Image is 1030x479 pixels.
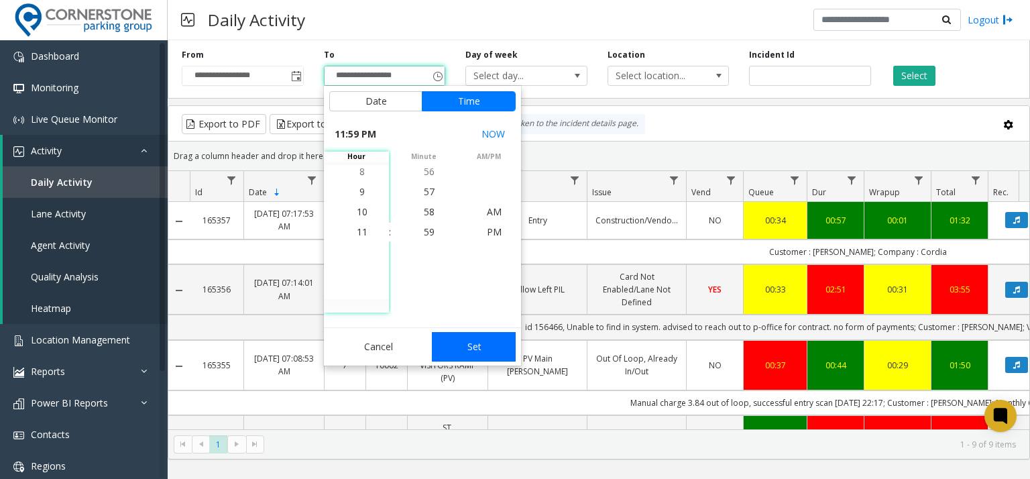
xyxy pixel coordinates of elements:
[168,171,1029,429] div: Data table
[324,152,389,162] span: hour
[872,283,923,296] a: 00:31
[939,359,980,372] div: 01:50
[993,187,1009,198] span: Rec.
[608,66,705,85] span: Select location...
[465,49,518,61] label: Day of week
[665,171,683,189] a: Issue Filter Menu
[168,361,190,372] a: Collapse Details
[252,428,316,454] a: [DATE] 06:23:22 AM
[198,214,235,227] a: 165357
[31,176,93,189] span: Daily Activity
[389,225,391,239] div: :
[252,207,316,233] a: [DATE] 07:17:53 AM
[335,125,376,144] span: 11:59 PM
[13,83,24,94] img: 'icon'
[181,3,194,36] img: pageIcon
[3,198,168,229] a: Lane Activity
[422,91,516,111] button: Time tab
[815,283,856,296] a: 02:51
[3,261,168,292] a: Quality Analysis
[416,421,479,460] a: ST. [PERSON_NAME] 10TH ST. RAMP
[182,114,266,134] button: Export to PDF
[748,187,774,198] span: Queue
[939,214,980,227] a: 01:32
[709,360,722,371] span: NO
[815,214,856,227] a: 00:57
[967,171,985,189] a: Total Filter Menu
[869,187,900,198] span: Wrapup
[209,435,227,454] span: Page 1
[31,81,78,94] span: Monitoring
[201,3,312,36] h3: Daily Activity
[359,165,365,178] span: 8
[223,171,241,189] a: Id Filter Menu
[708,284,722,295] span: YES
[31,302,71,315] span: Heatmap
[357,225,367,238] span: 11
[329,332,428,362] button: Cancel
[13,367,24,378] img: 'icon'
[424,205,435,218] span: 58
[592,187,612,198] span: Issue
[487,205,502,218] span: AM
[496,214,579,227] a: Entry
[910,171,928,189] a: Wrapup Filter Menu
[303,171,321,189] a: Date Filter Menu
[168,285,190,296] a: Collapse Details
[608,49,645,61] label: Location
[843,171,861,189] a: Dur Filter Menu
[324,49,335,61] label: To
[752,283,799,296] div: 00:33
[424,225,435,238] span: 59
[456,152,521,162] span: AM/PM
[13,115,24,125] img: 'icon'
[31,270,99,283] span: Quality Analysis
[893,66,935,86] button: Select
[424,165,435,178] span: 56
[31,460,66,472] span: Regions
[466,66,563,85] span: Select day...
[815,359,856,372] a: 00:44
[13,335,24,346] img: 'icon'
[357,205,367,218] span: 10
[13,398,24,409] img: 'icon'
[812,187,826,198] span: Dur
[391,152,456,162] span: minute
[595,214,678,227] a: Construction/Vendors
[695,214,735,227] a: NO
[695,283,735,296] a: YES
[13,430,24,441] img: 'icon'
[272,187,282,198] span: Sortable
[31,239,90,252] span: Agent Activity
[752,359,799,372] a: 00:37
[595,270,678,309] a: Card Not Enabled/Lane Not Defined
[476,122,510,146] button: Select now
[31,333,130,346] span: Location Management
[3,166,168,198] a: Daily Activity
[195,187,203,198] span: Id
[3,229,168,261] a: Agent Activity
[872,359,923,372] a: 00:29
[968,13,1013,27] a: Logout
[722,171,740,189] a: Vend Filter Menu
[424,185,435,198] span: 57
[749,49,795,61] label: Incident Id
[487,225,502,238] span: PM
[566,171,584,189] a: Lane Filter Menu
[329,91,422,111] button: Date tab
[13,462,24,472] img: 'icon'
[252,276,316,302] a: [DATE] 07:14:01 AM
[249,187,267,198] span: Date
[359,185,365,198] span: 9
[432,332,516,362] button: Set
[168,144,1029,168] div: Drag a column header and drop it here to group by that column
[709,215,722,226] span: NO
[939,283,980,296] a: 03:55
[252,352,316,378] a: [DATE] 07:08:53 AM
[31,144,62,157] span: Activity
